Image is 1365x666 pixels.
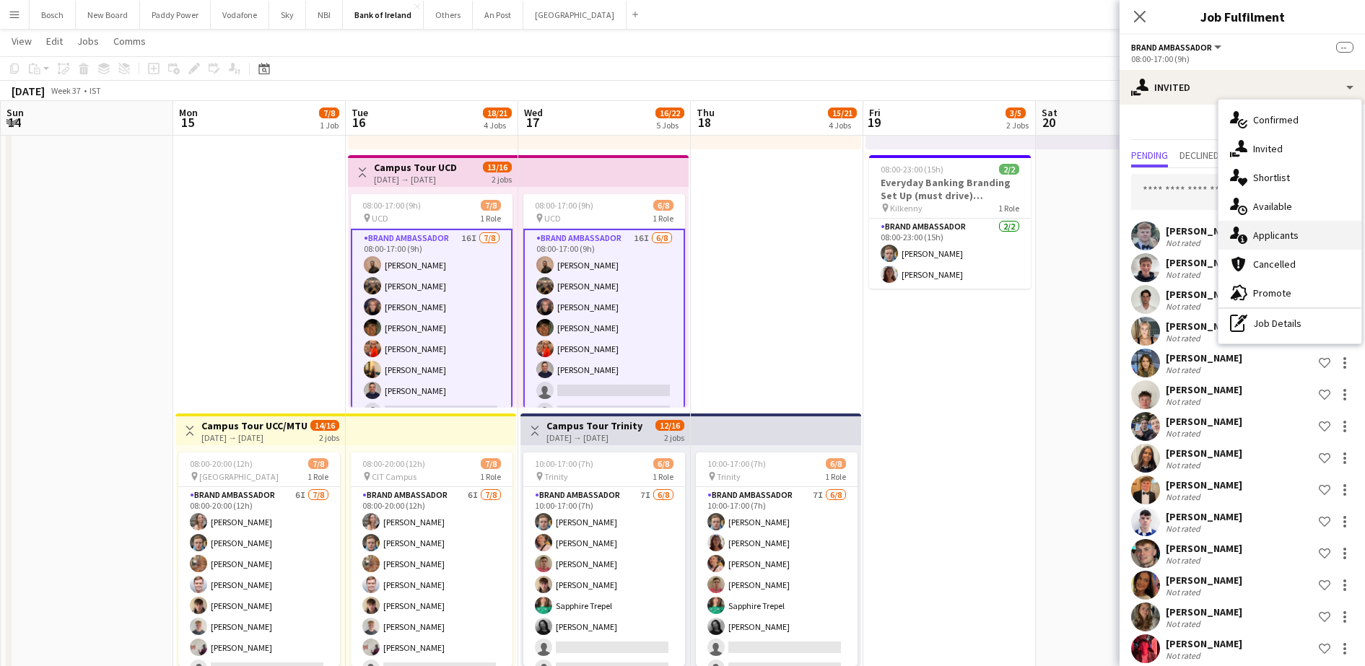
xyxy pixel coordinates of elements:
app-job-card: 08:00-20:00 (12h)7/8 [GEOGRAPHIC_DATA]1 RoleBrand Ambassador6I7/808:00-20:00 (12h)[PERSON_NAME][P... [178,452,340,666]
span: Wed [524,106,543,119]
div: [PERSON_NAME] [1166,351,1242,364]
button: New Board [76,1,140,29]
span: Fri [869,106,881,119]
div: 08:00-17:00 (9h)6/8 UCD1 RoleBrand Ambassador16I6/808:00-17:00 (9h)[PERSON_NAME][PERSON_NAME][PER... [523,194,685,408]
span: Brand Ambassador [1131,42,1212,53]
span: 1 Role [825,471,846,482]
div: [DATE] → [DATE] [201,432,308,443]
span: 3/5 [1006,108,1026,118]
span: 7/8 [319,108,339,118]
span: 1 Role [480,471,501,482]
div: [PERSON_NAME] [1166,510,1242,523]
span: 6/8 [653,458,673,469]
span: CIT Campus [372,471,417,482]
button: Bosch [30,1,76,29]
app-card-role: Brand Ambassador2/208:00-23:00 (15h)[PERSON_NAME][PERSON_NAME] [869,219,1031,289]
button: Brand Ambassador [1131,42,1224,53]
div: Not rated [1166,491,1203,502]
span: Edit [46,35,63,48]
app-job-card: 10:00-17:00 (7h)6/8 Trinity1 RoleBrand Ambassador7I6/810:00-17:00 (7h)[PERSON_NAME][PERSON_NAME][... [696,452,858,666]
div: [PERSON_NAME] [1166,447,1242,460]
div: [PERSON_NAME] [1166,383,1242,396]
div: 2 jobs [664,431,684,443]
span: 1 Role [480,213,501,224]
div: [PERSON_NAME] [1166,478,1242,491]
h3: Campus Tour UCC/MTU [201,419,308,432]
div: [PERSON_NAME] [1166,256,1242,269]
span: 14/16 [310,420,339,431]
span: 6/8 [826,458,846,469]
h3: Campus Tour Trinity [546,419,642,432]
span: 1 Role [308,471,328,482]
span: Mon [179,106,198,119]
a: Edit [40,32,69,51]
span: Sat [1042,106,1057,119]
span: 08:00-20:00 (12h) [190,458,253,469]
span: Sun [6,106,24,119]
span: 20 [1039,114,1057,131]
div: 10:00-17:00 (7h)6/8 Trinity1 RoleBrand Ambassador7I6/810:00-17:00 (7h)[PERSON_NAME][PERSON_NAME][... [523,452,685,666]
h3: Everyday Banking Branding Set Up (must drive) Overnight [869,176,1031,202]
a: Comms [108,32,152,51]
span: UCD [372,213,388,224]
span: 10:00-17:00 (7h) [707,458,766,469]
app-job-card: 08:00-17:00 (9h)7/8 UCD1 RoleBrand Ambassador16I7/808:00-17:00 (9h)[PERSON_NAME][PERSON_NAME][PER... [351,194,513,408]
button: An Post [473,1,523,29]
span: 15/21 [828,108,857,118]
div: Not rated [1166,555,1203,566]
span: 7/8 [481,200,501,211]
button: Paddy Power [140,1,211,29]
div: Not rated [1166,301,1203,312]
span: Thu [697,106,715,119]
span: 10:00-17:00 (7h) [535,458,593,469]
div: 2 Jobs [1006,120,1029,131]
div: IST [90,85,101,96]
span: 13/16 [483,162,512,172]
div: 1 Job [320,120,339,131]
span: 1 Role [653,471,673,482]
span: Comms [113,35,146,48]
span: 7/8 [481,458,501,469]
app-card-role: Brand Ambassador16I7/808:00-17:00 (9h)[PERSON_NAME][PERSON_NAME][PERSON_NAME][PERSON_NAME][PERSON... [351,229,513,427]
div: [PERSON_NAME] [1166,320,1242,333]
span: 17 [522,114,543,131]
h3: Job Fulfilment [1120,7,1365,26]
div: [DATE] → [DATE] [374,174,457,185]
span: 1 Role [998,203,1019,214]
div: 2 jobs [319,431,339,443]
span: [GEOGRAPHIC_DATA] [199,471,279,482]
span: 12/16 [655,420,684,431]
div: 08:00-20:00 (12h)7/8 CIT Campus1 RoleBrand Ambassador6I7/808:00-20:00 (12h)[PERSON_NAME][PERSON_N... [351,452,513,666]
div: Job Details [1218,309,1361,338]
span: 2/2 [999,164,1019,175]
span: View [12,35,32,48]
span: 16 [349,114,368,131]
span: UCD [544,213,561,224]
app-card-role: Brand Ambassador16I6/808:00-17:00 (9h)[PERSON_NAME][PERSON_NAME][PERSON_NAME][PERSON_NAME][PERSON... [523,229,685,427]
span: 08:00-17:00 (9h) [362,200,421,211]
a: Jobs [71,32,105,51]
span: 18/21 [483,108,512,118]
div: 2 jobs [492,172,512,185]
span: 6/8 [653,200,673,211]
span: 7/8 [308,458,328,469]
span: 08:00-20:00 (12h) [362,458,425,469]
span: 14 [4,114,24,131]
div: 5 Jobs [656,120,684,131]
div: Promote [1218,279,1361,307]
div: Available [1218,192,1361,221]
span: Jobs [77,35,99,48]
div: [PERSON_NAME] [1166,637,1242,650]
button: NBI [306,1,343,29]
span: Declined [1179,150,1219,160]
div: [DATE] → [DATE] [546,432,642,443]
div: Not rated [1166,364,1203,375]
span: 18 [694,114,715,131]
div: [PERSON_NAME] [1166,288,1242,301]
div: Applicants [1218,221,1361,250]
button: Bank of Ireland [343,1,424,29]
span: 08:00-23:00 (15h) [881,164,943,175]
button: Sky [269,1,306,29]
div: [PERSON_NAME] [1166,605,1242,618]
